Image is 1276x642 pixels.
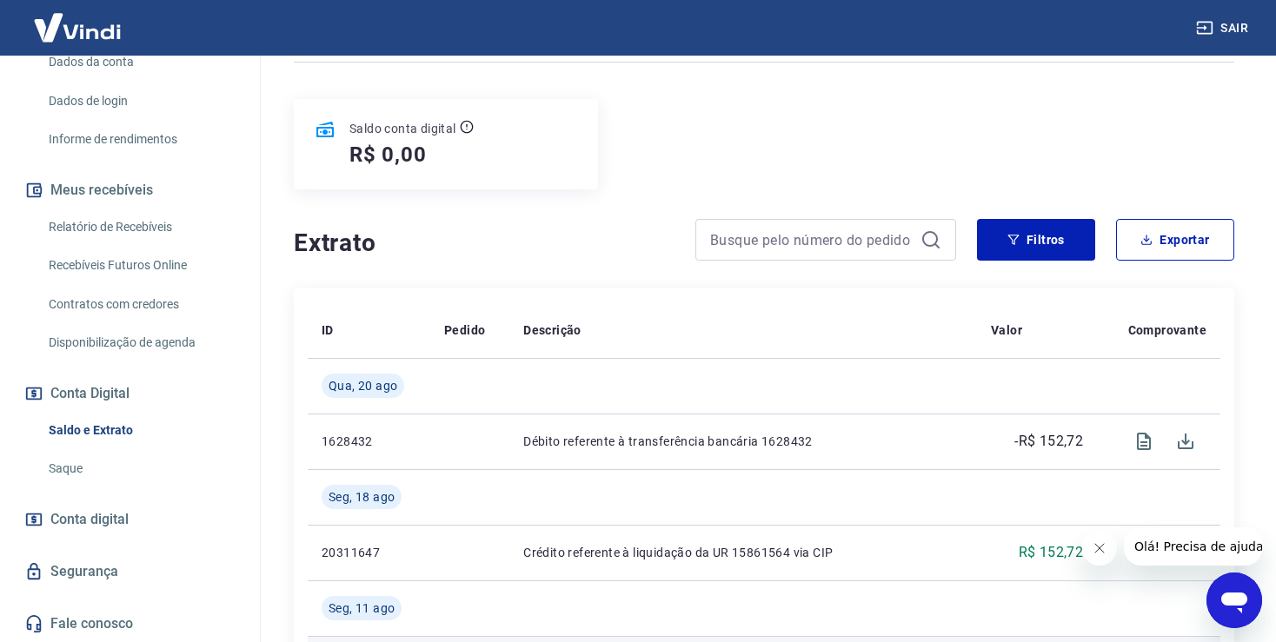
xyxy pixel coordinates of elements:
a: Recebíveis Futuros Online [42,248,239,283]
button: Sair [1193,12,1255,44]
p: Crédito referente à liquidação da UR 15861564 via CIP [523,544,963,561]
p: Comprovante [1128,321,1206,339]
p: Pedido [444,321,485,339]
span: Seg, 11 ago [329,599,395,617]
a: Relatório de Recebíveis [42,209,239,245]
a: Disponibilização de agenda [42,325,239,361]
a: Dados da conta [42,44,239,80]
img: Vindi [21,1,134,54]
h5: R$ 0,00 [349,141,427,169]
p: 1628432 [322,433,416,450]
p: Débito referente à transferência bancária 1628432 [523,433,963,450]
a: Conta digital [21,500,239,539]
button: Exportar [1116,219,1234,261]
p: Descrição [523,321,582,339]
a: Informe de rendimentos [42,122,239,157]
p: Saldo conta digital [349,120,456,137]
span: Qua, 20 ago [329,377,397,394]
p: ID [322,321,334,339]
p: 20311647 [322,544,416,561]
span: Download [1165,420,1206,462]
a: Saldo e Extrato [42,413,239,448]
button: Filtros [977,219,1095,261]
span: Olá! Precisa de ajuda? [10,12,146,26]
span: Seg, 18 ago [329,488,395,506]
span: Conta digital [50,507,129,532]
iframe: Fechar mensagem [1082,531,1117,566]
a: Segurança [21,553,239,591]
p: R$ 152,72 [1019,542,1084,563]
button: Conta Digital [21,374,239,413]
input: Busque pelo número do pedido [710,227,914,253]
span: Visualizar [1123,420,1165,462]
a: Saque [42,451,239,486]
a: Contratos com credores [42,287,239,322]
p: -R$ 152,72 [1014,431,1083,452]
p: Valor [991,321,1022,339]
iframe: Botão para abrir a janela de mensagens [1206,573,1262,628]
a: Dados de login [42,83,239,119]
button: Meus recebíveis [21,171,239,209]
h4: Extrato [294,226,675,261]
iframe: Mensagem da empresa [1124,527,1262,566]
